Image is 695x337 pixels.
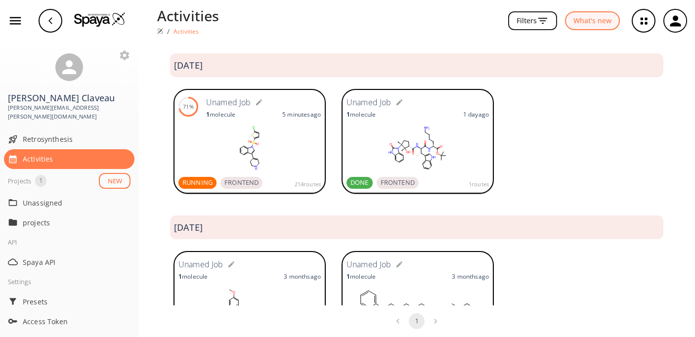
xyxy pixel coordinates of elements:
div: Projects [8,175,31,187]
span: 1 [35,176,46,186]
span: 214 routes [295,180,321,189]
h3: [DATE] [174,60,203,71]
div: Spaya API [4,252,134,272]
p: 5 minutes ago [282,110,321,119]
img: Logo Spaya [74,12,126,27]
div: Unassigned [4,193,134,212]
div: 71% [183,102,193,111]
img: Spaya logo [157,28,163,34]
button: NEW [99,173,130,189]
span: 1 routes [469,180,489,189]
span: Activities [23,154,130,164]
h6: Unamed Job [178,258,223,271]
span: Spaya API [23,257,130,267]
button: Filters [508,11,557,31]
h6: Unamed Job [206,96,251,109]
strong: 1 [206,110,210,119]
a: Unamed Job1molecule1 dayagoDONEFRONTEND1routes [342,89,494,196]
p: molecule [178,272,208,281]
p: 3 months ago [452,272,489,281]
h6: Unamed Job [347,96,391,109]
span: [PERSON_NAME][EMAIL_ADDRESS][PERSON_NAME][DOMAIN_NAME] [8,103,130,122]
h3: [DATE] [174,222,203,233]
strong: 1 [347,110,350,119]
span: RUNNING [178,178,217,188]
div: projects [4,212,134,232]
span: FRONTEND [377,178,419,188]
p: molecule [347,110,376,119]
p: Activities [174,27,199,36]
div: Activities [4,149,134,169]
h3: [PERSON_NAME] Claveau [8,93,130,103]
span: Access Token [23,316,130,327]
strong: 1 [347,272,350,281]
div: Access Token [4,311,134,331]
p: projects [23,217,102,228]
a: 71%Unamed Job1molecule5 minutesagoRUNNINGFRONTEND214routes [174,89,326,196]
button: page 1 [409,313,425,329]
p: molecule [347,272,376,281]
span: DONE [347,178,373,188]
div: Retrosynthesis [4,129,134,149]
span: FRONTEND [220,178,262,188]
strong: 1 [178,272,182,281]
div: Presets [4,292,134,311]
span: Retrosynthesis [23,134,130,144]
p: Activities [157,5,219,26]
svg: COc1ccc(C(=O)N2CCN(CC(=O)N3CCOCC3)CC2)cc1 [178,286,321,335]
span: Unassigned [23,198,130,208]
p: 1 day ago [463,110,489,119]
span: Presets [23,296,130,307]
svg: O=S(=O)(c1ccc(Cl)s1)n1cc(C2=CCNCC2)c2ccccc21 [178,124,321,173]
p: molecule [206,110,235,119]
li: / [167,26,170,37]
svg: O[C@]1([C@H](CC[C@]1(N2C(=O)Nc3ccccc32)C)C(=O)N[C@H]([C@H](c4c[nH]c5ccccc54)C)C(=O)N[C@@H](CCCC[N... [347,124,489,173]
button: What's new [565,11,620,31]
h6: Unamed Job [347,258,391,271]
p: 3 months ago [284,272,321,281]
nav: pagination navigation [389,313,445,329]
svg: COc1ccccc1OCC(O)CN1CCN(CC(=O)Nc2c(C)cccc2C)CC1 [347,286,489,335]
